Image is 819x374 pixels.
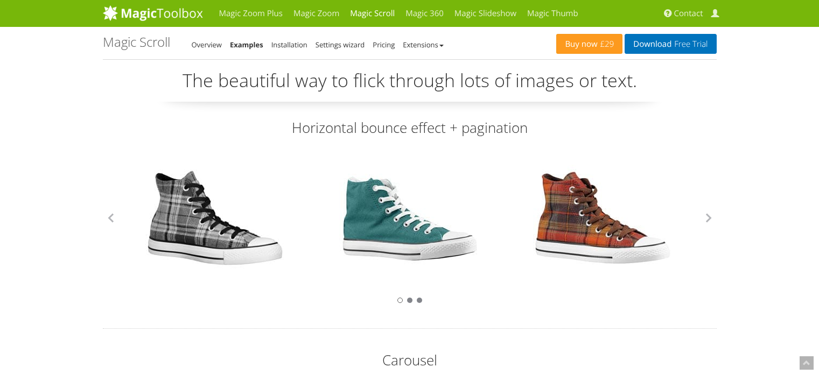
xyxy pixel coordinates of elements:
[674,8,703,19] span: Contact
[316,40,365,50] a: Settings wizard
[556,34,622,54] a: Buy now£29
[103,5,203,21] img: MagicToolbox.com - Image tools for your website
[103,350,717,370] h2: Carousel
[271,40,307,50] a: Installation
[373,40,395,50] a: Pricing
[625,34,716,54] a: DownloadFree Trial
[230,40,263,50] a: Examples
[103,118,717,137] h2: Horizontal bounce effect + pagination
[403,40,443,50] a: Extensions
[598,40,614,48] span: £29
[671,40,708,48] span: Free Trial
[103,68,717,102] p: The beautiful way to flick through lots of images or text.
[103,35,170,49] h1: Magic Scroll
[192,40,222,50] a: Overview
